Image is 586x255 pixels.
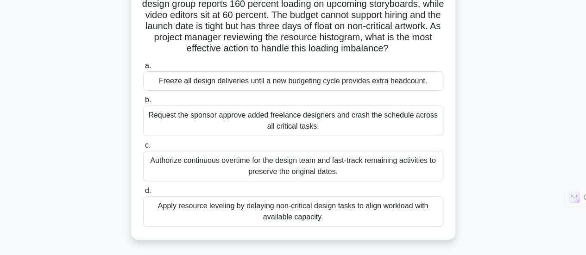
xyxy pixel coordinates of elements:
div: Freeze all design deliveries until a new budgeting cycle provides extra headcount. [143,71,443,91]
div: Apply resource leveling by delaying non-critical design tasks to align workload with available ca... [143,196,443,227]
span: d. [145,187,151,194]
span: c. [145,141,151,149]
div: Authorize continuous overtime for the design team and fast-track remaining activities to preserve... [143,151,443,181]
span: a. [145,62,151,69]
div: Request the sponsor approve added freelance designers and crash the schedule across all critical ... [143,106,443,136]
span: b. [145,96,151,104]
